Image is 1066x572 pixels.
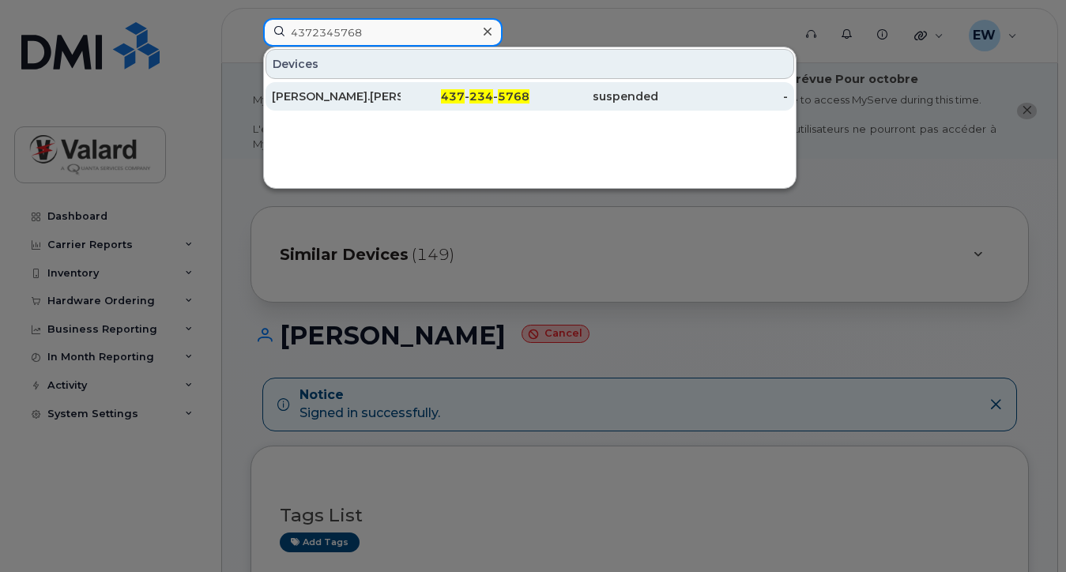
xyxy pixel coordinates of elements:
div: - [658,88,787,104]
div: [PERSON_NAME].[PERSON_NAME] [272,88,401,104]
div: Devices [266,49,794,79]
div: suspended [529,88,658,104]
a: [PERSON_NAME].[PERSON_NAME]437-234-5768suspended- [266,82,794,111]
div: - - [401,88,529,104]
span: 234 [469,89,493,103]
span: 437 [441,89,465,103]
span: 5768 [498,89,529,103]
